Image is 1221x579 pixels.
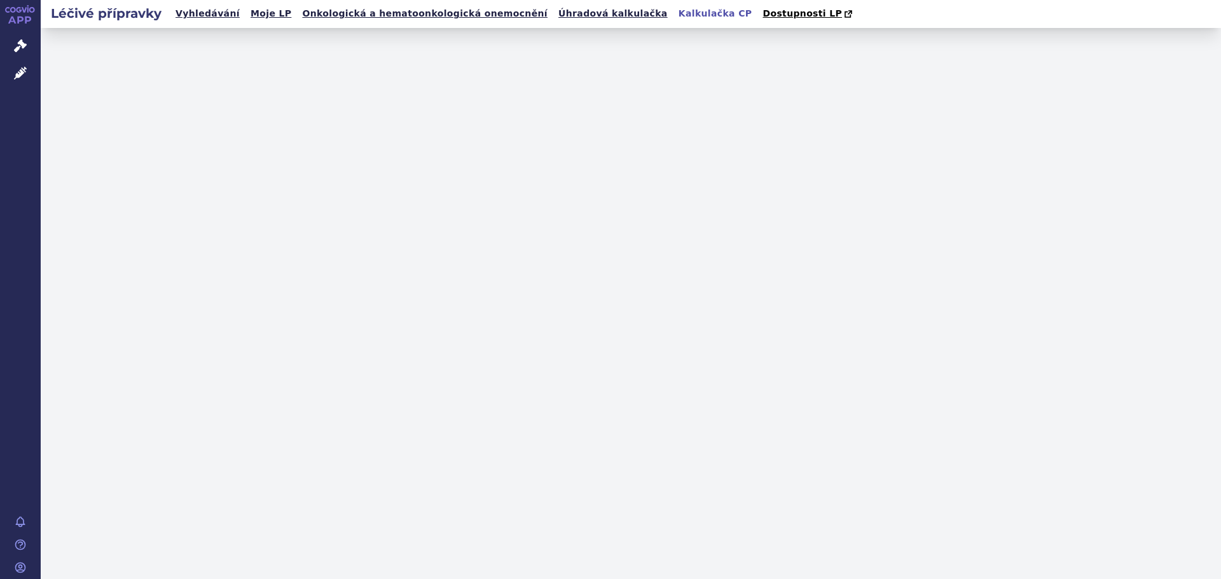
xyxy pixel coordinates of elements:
span: Dostupnosti LP [762,8,842,18]
a: Dostupnosti LP [759,5,859,23]
h2: Léčivé přípravky [41,4,172,22]
a: Úhradová kalkulačka [555,5,672,22]
a: Onkologická a hematoonkologická onemocnění [298,5,551,22]
a: Moje LP [247,5,295,22]
a: Kalkulačka CP [675,5,756,22]
a: Vyhledávání [172,5,244,22]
